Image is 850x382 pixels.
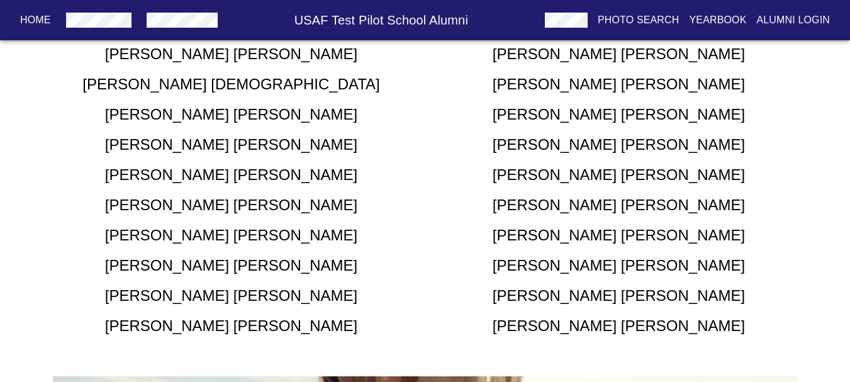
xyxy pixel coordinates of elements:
h5: [PERSON_NAME] [PERSON_NAME] [105,104,357,125]
h5: [PERSON_NAME] [PERSON_NAME] [493,165,745,185]
h5: [PERSON_NAME] [PERSON_NAME] [493,286,745,306]
h5: [PERSON_NAME] [PERSON_NAME] [105,44,357,64]
h5: [PERSON_NAME] [PERSON_NAME] [105,286,357,306]
h5: [PERSON_NAME] [PERSON_NAME] [493,44,745,64]
h5: [PERSON_NAME] [PERSON_NAME] [493,135,745,155]
h5: [PERSON_NAME] [PERSON_NAME] [105,225,357,245]
h5: [PERSON_NAME] [PERSON_NAME] [105,256,357,276]
h5: [PERSON_NAME] [PERSON_NAME] [105,135,357,155]
button: Home [15,9,56,31]
h5: [PERSON_NAME] [PERSON_NAME] [105,195,357,215]
p: Photo Search [598,13,679,28]
h5: [PERSON_NAME] [PERSON_NAME] [493,104,745,125]
h5: [PERSON_NAME] [PERSON_NAME] [105,165,357,185]
h5: [PERSON_NAME] [PERSON_NAME] [493,74,745,94]
h5: [PERSON_NAME] [PERSON_NAME] [493,195,745,215]
h5: [PERSON_NAME] [PERSON_NAME] [493,316,745,336]
h5: [PERSON_NAME] [PERSON_NAME] [493,225,745,245]
h5: [PERSON_NAME] [PERSON_NAME] [493,256,745,276]
button: Photo Search [593,9,685,31]
h5: [PERSON_NAME] [PERSON_NAME] [105,316,357,336]
p: Yearbook [689,13,746,28]
h6: USAF Test Pilot School Alumni [223,10,540,30]
p: Home [20,13,51,28]
button: Alumni Login [752,9,836,31]
p: Alumni Login [757,13,830,28]
h5: [PERSON_NAME] [DEMOGRAPHIC_DATA] [82,74,380,94]
button: Yearbook [684,9,751,31]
